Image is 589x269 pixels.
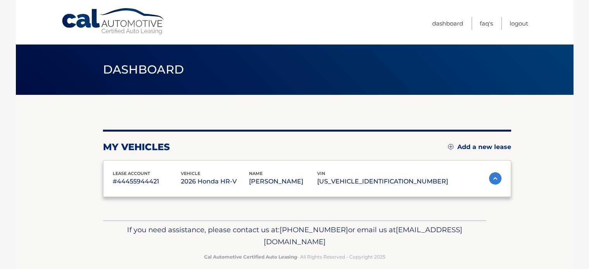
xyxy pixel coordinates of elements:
[113,176,181,187] p: #44455944421
[249,171,263,176] span: name
[108,224,481,248] p: If you need assistance, please contact us at: or email us at
[448,144,453,149] img: add.svg
[317,176,448,187] p: [US_VEHICLE_IDENTIFICATION_NUMBER]
[204,254,297,260] strong: Cal Automotive Certified Auto Leasing
[103,62,184,77] span: Dashboard
[113,171,150,176] span: lease account
[181,176,249,187] p: 2026 Honda HR-V
[103,141,170,153] h2: my vehicles
[480,17,493,30] a: FAQ's
[249,176,317,187] p: [PERSON_NAME]
[489,172,501,185] img: accordion-active.svg
[280,225,348,234] span: [PHONE_NUMBER]
[108,253,481,261] p: - All Rights Reserved - Copyright 2025
[448,143,511,151] a: Add a new lease
[181,171,200,176] span: vehicle
[510,17,528,30] a: Logout
[61,8,166,35] a: Cal Automotive
[432,17,463,30] a: Dashboard
[317,171,325,176] span: vin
